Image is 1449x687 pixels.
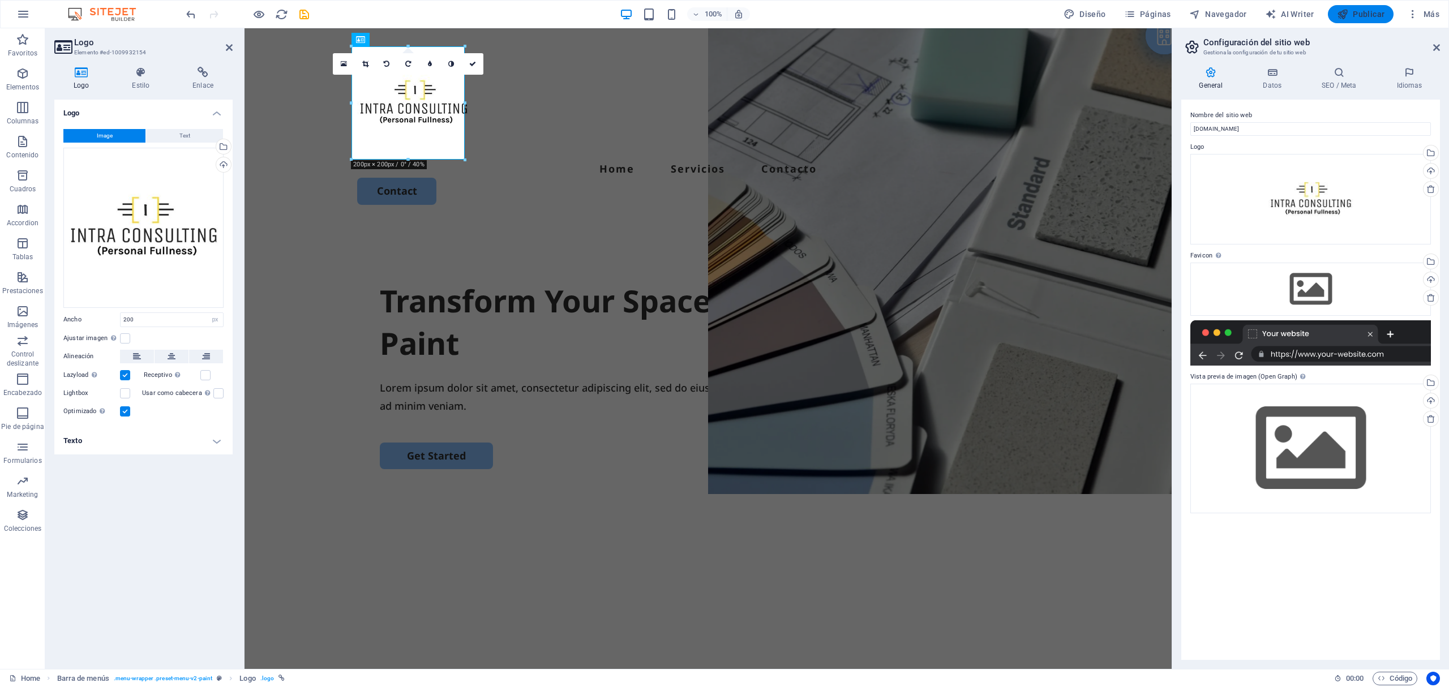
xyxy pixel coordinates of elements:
[12,252,33,261] p: Tablas
[1190,370,1431,384] label: Vista previa de imagen (Open Graph)
[1190,140,1431,154] label: Logo
[54,427,233,454] h4: Texto
[63,368,120,382] label: Lazyload
[32,18,55,27] div: v 4.0.25
[397,53,419,75] a: Girar 90° a la derecha
[1403,5,1444,23] button: Más
[1181,67,1245,91] h4: General
[419,53,440,75] a: Desenfoque
[2,286,42,295] p: Prestaciones
[173,67,233,91] h4: Enlace
[1378,672,1412,685] span: Código
[1203,37,1440,48] h2: Configuración del sitio web
[10,184,36,194] p: Cuadros
[7,320,38,329] p: Imágenes
[1190,384,1431,513] div: Selecciona archivos del administrador de archivos, de la galería de fotos o carga archivo(s)
[1334,672,1364,685] h6: Tiempo de la sesión
[440,53,462,75] a: Escala de grises
[1203,48,1417,58] h3: Gestiona la configuración de tu sitio web
[333,53,354,75] a: Selecciona archivos del administrador de archivos, de la galería de fotos o carga archivo(s)
[1407,8,1439,20] span: Más
[47,66,56,75] img: tab_domain_overview_orange.svg
[275,7,288,21] button: reload
[376,53,397,75] a: Girar 90° a la izquierda
[146,129,223,143] button: Text
[63,405,120,418] label: Optimizado
[3,456,41,465] p: Formularios
[97,129,113,143] span: Image
[1379,67,1440,91] h4: Idiomas
[1190,109,1431,122] label: Nombre del sitio web
[1190,249,1431,263] label: Favicon
[1328,5,1394,23] button: Publicar
[59,67,87,74] div: Dominio
[462,53,483,75] a: Confirmar ( Ctrl ⏎ )
[133,67,180,74] div: Palabras clave
[74,48,210,58] h3: Elemento #ed-1009932154
[7,218,38,227] p: Accordion
[704,7,722,21] h6: 100%
[1059,5,1111,23] button: Diseño
[144,368,200,382] label: Receptivo
[260,672,274,685] span: . logo
[1190,122,1431,136] input: Nombre...
[185,8,198,21] i: Deshacer: Cambiar colores (Ctrl+Z)
[252,7,265,21] button: Haz clic para salir del modo de previsualización y seguir editando
[18,18,27,27] img: logo_orange.svg
[18,29,27,38] img: website_grey.svg
[1064,8,1106,20] span: Diseño
[1190,154,1431,244] div: LogoIntraConsulting-eje5rQv9mzIc4ev0fdnhPw.jpg
[278,675,285,681] i: Este elemento está vinculado
[217,675,222,681] i: Este elemento es un preajuste personalizable
[4,524,41,533] p: Colecciones
[1346,672,1364,685] span: 00 00
[1337,8,1385,20] span: Publicar
[687,7,727,21] button: 100%
[63,350,120,363] label: Alineación
[1245,67,1304,91] h4: Datos
[1124,8,1171,20] span: Páginas
[1373,672,1417,685] button: Código
[121,66,130,75] img: tab_keywords_by_traffic_grey.svg
[54,67,113,91] h4: Logo
[57,672,109,685] span: Haz clic para seleccionar y doble clic para editar
[63,148,224,308] div: LogoIntraConsulting-eje5rQv9mzIc4ev0fdnhPw.jpg
[1185,5,1251,23] button: Navegador
[1265,8,1314,20] span: AI Writer
[354,53,376,75] a: Modo de recorte
[54,100,233,120] h4: Logo
[184,7,198,21] button: undo
[1304,67,1379,91] h4: SEO / Meta
[142,387,213,400] label: Usar como cabecera
[1,422,44,431] p: Pie de página
[1354,674,1356,682] span: :
[298,8,311,21] i: Guardar (Ctrl+S)
[1059,5,1111,23] div: Diseño (Ctrl+Alt+Y)
[7,117,39,126] p: Columnas
[63,129,145,143] button: Image
[29,29,127,38] div: Dominio: [DOMAIN_NAME]
[1120,5,1176,23] button: Páginas
[6,151,38,160] p: Contenido
[734,9,744,19] i: Al redimensionar, ajustar el nivel de zoom automáticamente para ajustarse al dispositivo elegido.
[63,387,120,400] label: Lightbox
[9,672,40,685] a: Haz clic para cancelar la selección y doble clic para abrir páginas
[297,7,311,21] button: save
[239,672,255,685] span: Haz clic para seleccionar y doble clic para editar
[63,316,120,323] label: Ancho
[7,490,38,499] p: Marketing
[113,67,173,91] h4: Estilo
[8,49,37,58] p: Favoritos
[1190,263,1431,316] div: Selecciona archivos del administrador de archivos, de la galería de fotos o carga archivo(s)
[74,37,233,48] h2: Logo
[63,332,120,345] label: Ajustar imagen
[179,129,190,143] span: Text
[6,83,39,92] p: Elementos
[65,7,150,21] img: Editor Logo
[1189,8,1247,20] span: Navegador
[1426,672,1440,685] button: Usercentrics
[57,672,285,685] nav: breadcrumb
[114,672,212,685] span: . menu-wrapper .preset-menu-v2-paint
[3,388,42,397] p: Encabezado
[1261,5,1319,23] button: AI Writer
